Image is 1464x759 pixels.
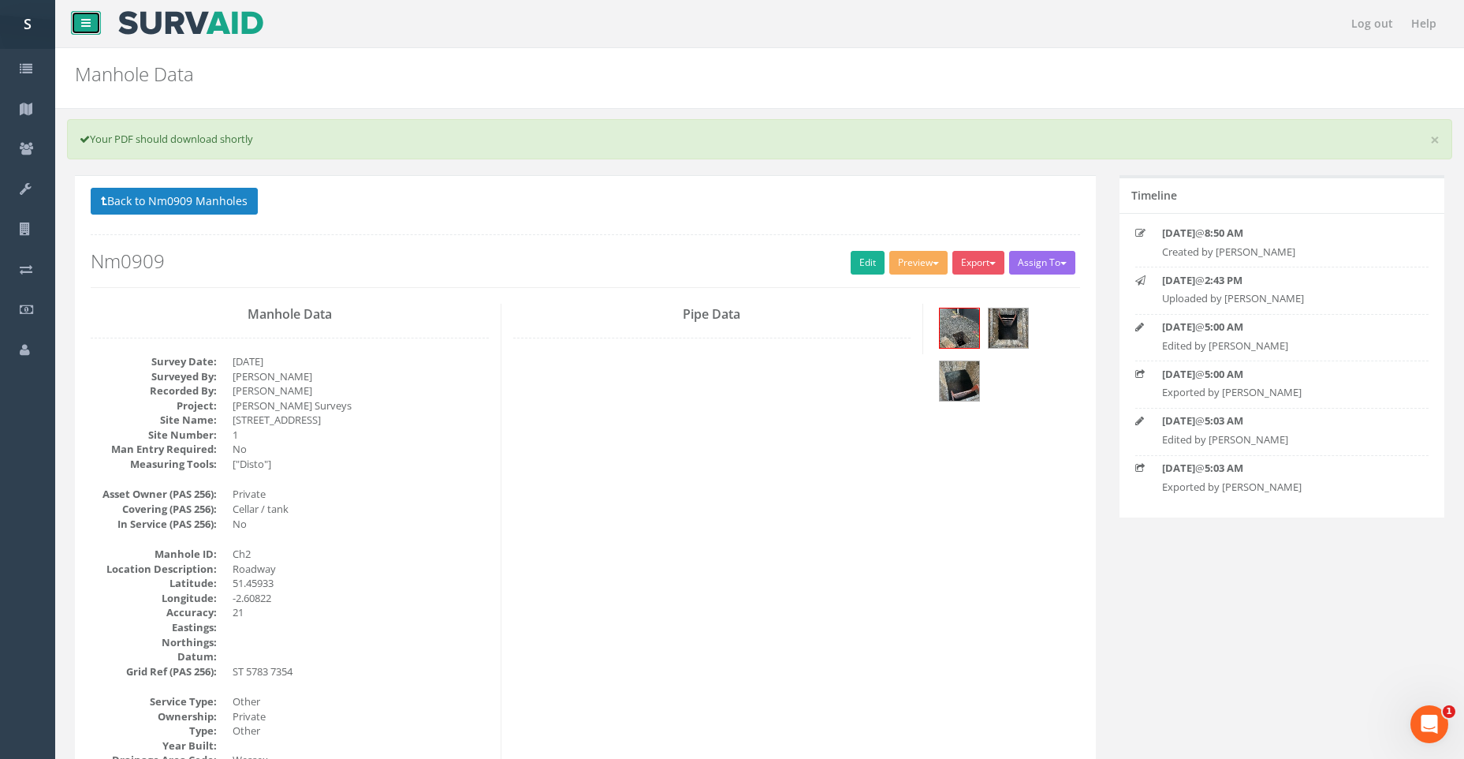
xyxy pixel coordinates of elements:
[233,517,489,532] dd: No
[851,251,885,275] a: Edit
[1162,273,1403,288] p: @
[91,605,217,620] dt: Accuracy:
[75,64,1213,84] h2: Manhole Data
[91,354,217,369] dt: Survey Date:
[233,413,489,428] dd: [STREET_ADDRESS]
[1410,705,1448,743] iframe: Intercom live chat
[91,487,217,502] dt: Asset Owner (PAS 256):
[1205,226,1243,240] strong: 8:50 AM
[233,664,489,679] dd: ST 5783 7354
[91,664,217,679] dt: Grid Ref (PAS 256):
[233,442,489,457] dd: No
[91,428,217,443] dt: Site Number:
[91,308,489,322] h3: Manhole Data
[940,361,979,401] img: 7abb4b4f-dd62-3d3d-35e8-b9f860bf9711_2d118ba9-810d-6447-d84e-eb7348798325_thumb.jpg
[91,547,217,562] dt: Manhole ID:
[1131,189,1177,201] h5: Timeline
[1430,132,1440,148] a: ×
[1162,338,1403,353] p: Edited by [PERSON_NAME]
[513,308,911,322] h3: Pipe Data
[91,562,217,577] dt: Location Description:
[1162,385,1403,400] p: Exported by [PERSON_NAME]
[1162,367,1403,382] p: @
[91,738,217,753] dt: Year Built:
[889,251,948,275] button: Preview
[233,398,489,413] dd: [PERSON_NAME] Surveys
[1205,320,1243,334] strong: 5:00 AM
[91,398,217,413] dt: Project:
[233,547,489,562] dd: Ch2
[1162,480,1403,495] p: Exported by [PERSON_NAME]
[91,442,217,457] dt: Man Entry Required:
[989,308,1028,348] img: 7abb4b4f-dd62-3d3d-35e8-b9f860bf9711_1b32a46e-f0c1-0684-2d5d-bc05bab8c7d8_thumb.jpg
[91,709,217,724] dt: Ownership:
[233,709,489,724] dd: Private
[1162,413,1195,428] strong: [DATE]
[233,605,489,620] dd: 21
[1162,461,1403,476] p: @
[1162,245,1403,260] p: Created by [PERSON_NAME]
[91,635,217,650] dt: Northings:
[1162,226,1195,240] strong: [DATE]
[91,502,217,517] dt: Covering (PAS 256):
[233,723,489,738] dd: Other
[91,576,217,591] dt: Latitude:
[940,308,979,348] img: 7abb4b4f-dd62-3d3d-35e8-b9f860bf9711_8be5ddbe-a786-c574-ec98-36ffcf44ca05_thumb.jpg
[91,517,217,532] dt: In Service (PAS 256):
[1009,251,1075,275] button: Assign To
[233,694,489,709] dd: Other
[1205,367,1243,381] strong: 5:00 AM
[91,369,217,384] dt: Surveyed By:
[233,487,489,502] dd: Private
[67,119,1452,159] div: Your PDF should download shortly
[1162,273,1195,287] strong: [DATE]
[1205,461,1243,475] strong: 5:03 AM
[1162,413,1403,428] p: @
[1443,705,1455,718] span: 1
[233,562,489,577] dd: Roadway
[91,620,217,635] dt: Eastings:
[233,502,489,517] dd: Cellar / tank
[233,591,489,606] dd: -2.60822
[91,383,217,398] dt: Recorded By:
[91,694,217,709] dt: Service Type:
[1162,226,1403,241] p: @
[1162,461,1195,475] strong: [DATE]
[1205,413,1243,428] strong: 5:03 AM
[1205,273,1242,287] strong: 2:43 PM
[1162,320,1403,335] p: @
[1162,432,1403,447] p: Edited by [PERSON_NAME]
[91,188,258,215] button: Back to Nm0909 Manholes
[1162,291,1403,306] p: Uploaded by [PERSON_NAME]
[1162,320,1195,334] strong: [DATE]
[233,428,489,443] dd: 1
[1162,367,1195,381] strong: [DATE]
[233,354,489,369] dd: [DATE]
[952,251,1004,275] button: Export
[91,723,217,738] dt: Type:
[233,383,489,398] dd: [PERSON_NAME]
[233,457,489,472] dd: ["Disto"]
[233,576,489,591] dd: 51.45933
[233,369,489,384] dd: [PERSON_NAME]
[91,649,217,664] dt: Datum:
[91,413,217,428] dt: Site Name:
[91,591,217,606] dt: Longitude:
[91,251,1080,271] h2: Nm0909
[91,457,217,472] dt: Measuring Tools:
